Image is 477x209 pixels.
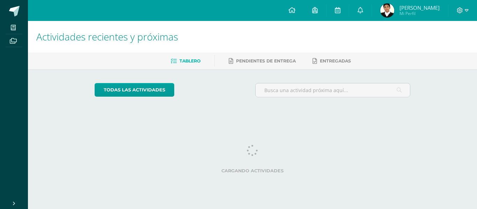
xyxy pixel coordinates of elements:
[256,83,410,97] input: Busca una actividad próxima aquí...
[320,58,351,64] span: Entregadas
[229,55,296,67] a: Pendientes de entrega
[36,30,178,43] span: Actividades recientes y próximas
[236,58,296,64] span: Pendientes de entrega
[313,55,351,67] a: Entregadas
[95,168,411,173] label: Cargando actividades
[380,3,394,17] img: e90c2cd1af546e64ff64d7bafb71748d.png
[399,10,440,16] span: Mi Perfil
[95,83,174,97] a: todas las Actividades
[179,58,200,64] span: Tablero
[399,4,440,11] span: [PERSON_NAME]
[171,55,200,67] a: Tablero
